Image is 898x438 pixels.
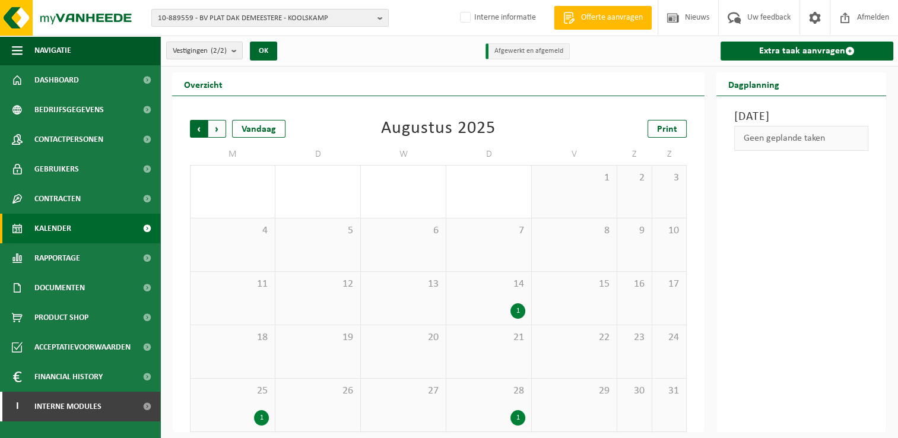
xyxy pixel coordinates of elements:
[623,385,646,398] span: 30
[275,144,361,165] td: D
[658,278,681,291] span: 17
[158,9,373,27] span: 10-889559 - BV PLAT DAK DEMEESTERE - KOOLSKAMP
[34,332,131,362] span: Acceptatievoorwaarden
[452,224,525,237] span: 7
[538,331,611,344] span: 22
[538,278,611,291] span: 15
[281,331,354,344] span: 19
[538,172,611,185] span: 1
[381,120,496,138] div: Augustus 2025
[652,144,687,165] td: Z
[657,125,677,134] span: Print
[34,243,80,273] span: Rapportage
[538,385,611,398] span: 29
[34,154,79,184] span: Gebruikers
[34,273,85,303] span: Documenten
[734,126,868,151] div: Geen geplande taken
[281,385,354,398] span: 26
[34,65,79,95] span: Dashboard
[658,331,681,344] span: 24
[658,385,681,398] span: 31
[196,385,269,398] span: 25
[538,224,611,237] span: 8
[554,6,652,30] a: Offerte aanvragen
[34,214,71,243] span: Kalender
[254,410,269,426] div: 1
[232,120,285,138] div: Vandaag
[486,43,570,59] li: Afgewerkt en afgemeld
[510,303,525,319] div: 1
[623,278,646,291] span: 16
[196,331,269,344] span: 18
[648,120,687,138] a: Print
[458,9,536,27] label: Interne informatie
[196,224,269,237] span: 4
[452,278,525,291] span: 14
[623,331,646,344] span: 23
[658,172,681,185] span: 3
[190,144,275,165] td: M
[166,42,243,59] button: Vestigingen(2/2)
[446,144,532,165] td: D
[734,108,868,126] h3: [DATE]
[34,392,101,421] span: Interne modules
[196,278,269,291] span: 11
[532,144,617,165] td: V
[34,362,103,392] span: Financial History
[34,303,88,332] span: Product Shop
[367,224,440,237] span: 6
[281,224,354,237] span: 5
[367,278,440,291] span: 13
[173,42,227,60] span: Vestigingen
[34,184,81,214] span: Contracten
[623,172,646,185] span: 2
[151,9,389,27] button: 10-889559 - BV PLAT DAK DEMEESTERE - KOOLSKAMP
[208,120,226,138] span: Volgende
[172,72,234,96] h2: Overzicht
[623,224,646,237] span: 9
[658,224,681,237] span: 10
[617,144,652,165] td: Z
[452,385,525,398] span: 28
[250,42,277,61] button: OK
[281,278,354,291] span: 12
[578,12,646,24] span: Offerte aanvragen
[211,47,227,55] count: (2/2)
[510,410,525,426] div: 1
[34,95,104,125] span: Bedrijfsgegevens
[367,331,440,344] span: 20
[721,42,893,61] a: Extra taak aanvragen
[361,144,446,165] td: W
[716,72,791,96] h2: Dagplanning
[12,392,23,421] span: I
[190,120,208,138] span: Vorige
[367,385,440,398] span: 27
[34,36,71,65] span: Navigatie
[34,125,103,154] span: Contactpersonen
[452,331,525,344] span: 21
